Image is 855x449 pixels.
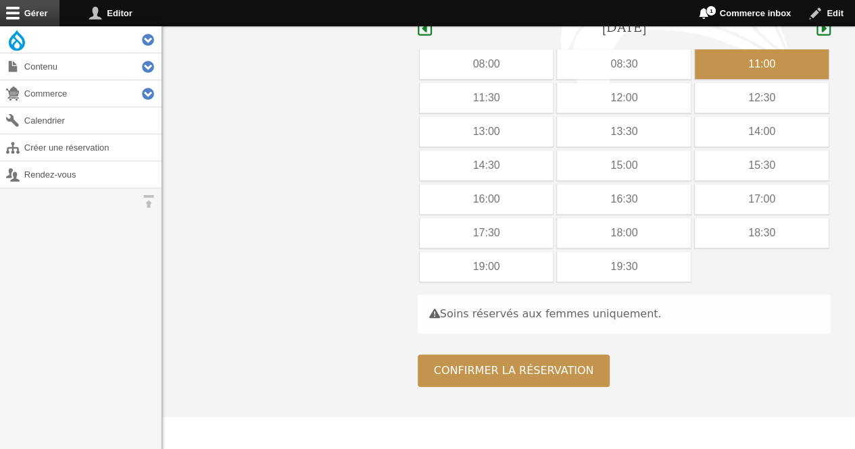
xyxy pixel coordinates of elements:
[695,83,829,113] div: 12:30
[420,184,554,214] div: 16:00
[420,218,554,248] div: 17:30
[135,188,162,215] button: Orientation horizontale
[557,49,691,79] div: 08:30
[695,49,829,79] div: 11:00
[695,151,829,180] div: 15:30
[602,17,647,36] h4: [DATE]
[557,117,691,147] div: 13:30
[418,354,610,387] button: Confirmer la réservation
[695,117,829,147] div: 14:00
[557,83,691,113] div: 12:00
[557,151,691,180] div: 15:00
[557,184,691,214] div: 16:30
[418,294,831,334] div: Soins réservés aux femmes uniquement.
[557,218,691,248] div: 18:00
[695,218,829,248] div: 18:30
[420,83,554,113] div: 11:30
[420,151,554,180] div: 14:30
[557,252,691,282] div: 19:30
[420,49,554,79] div: 08:00
[695,184,829,214] div: 17:00
[706,5,716,16] span: 1
[420,252,554,282] div: 19:00
[420,117,554,147] div: 13:00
